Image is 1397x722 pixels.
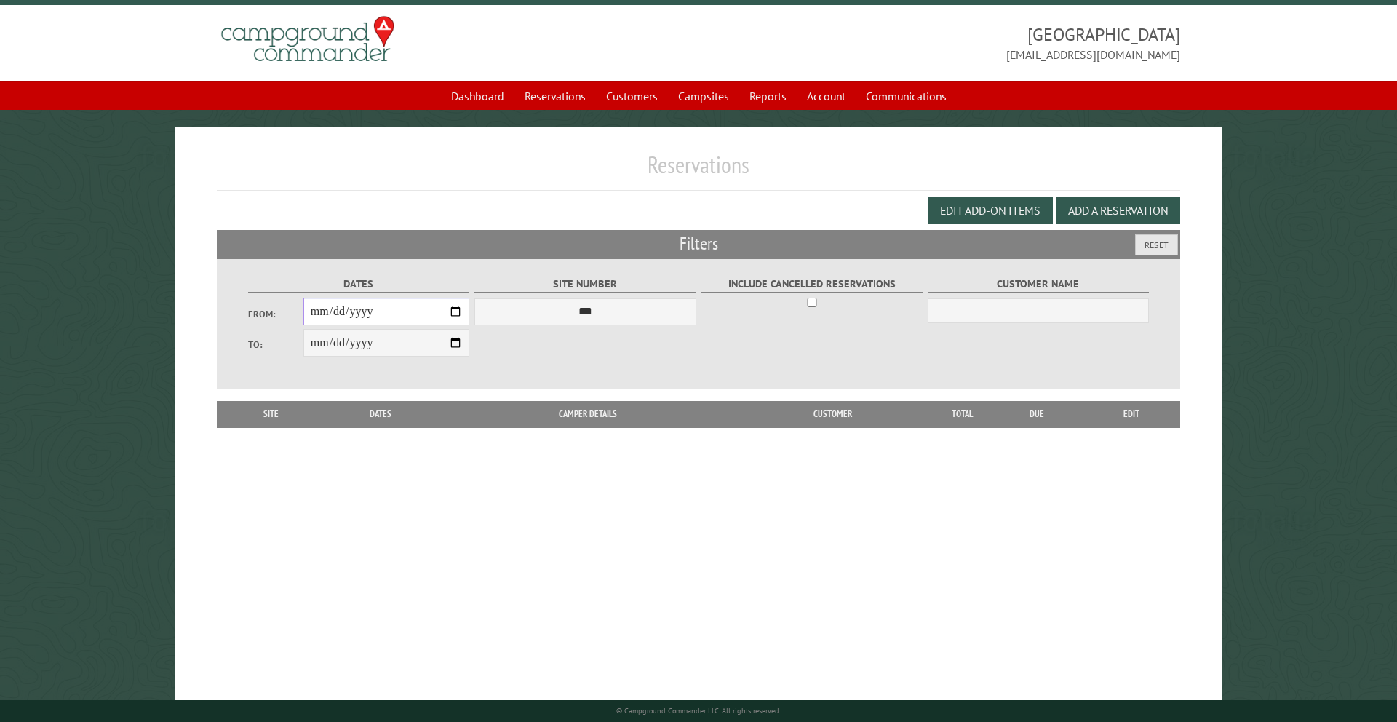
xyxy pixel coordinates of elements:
label: To: [248,338,303,352]
label: Include Cancelled Reservations [701,276,923,293]
a: Campsites [669,82,738,110]
a: Account [798,82,854,110]
a: Dashboard [442,82,513,110]
button: Edit Add-on Items [928,197,1053,224]
th: Site [224,401,319,427]
label: Customer Name [928,276,1150,293]
img: Campground Commander [217,11,399,68]
h2: Filters [217,230,1181,258]
h1: Reservations [217,151,1181,191]
th: Customer [733,401,933,427]
button: Reset [1135,234,1178,255]
label: Site Number [474,276,696,293]
label: From: [248,307,303,321]
a: Communications [857,82,955,110]
th: Edit [1083,401,1181,427]
small: © Campground Commander LLC. All rights reserved. [616,706,781,715]
a: Reservations [516,82,594,110]
th: Total [933,401,991,427]
button: Add a Reservation [1056,197,1180,224]
a: Reports [741,82,795,110]
th: Dates [319,401,443,427]
label: Dates [248,276,470,293]
th: Due [991,401,1083,427]
span: [GEOGRAPHIC_DATA] [EMAIL_ADDRESS][DOMAIN_NAME] [698,23,1180,63]
a: Customers [597,82,666,110]
th: Camper Details [443,401,733,427]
